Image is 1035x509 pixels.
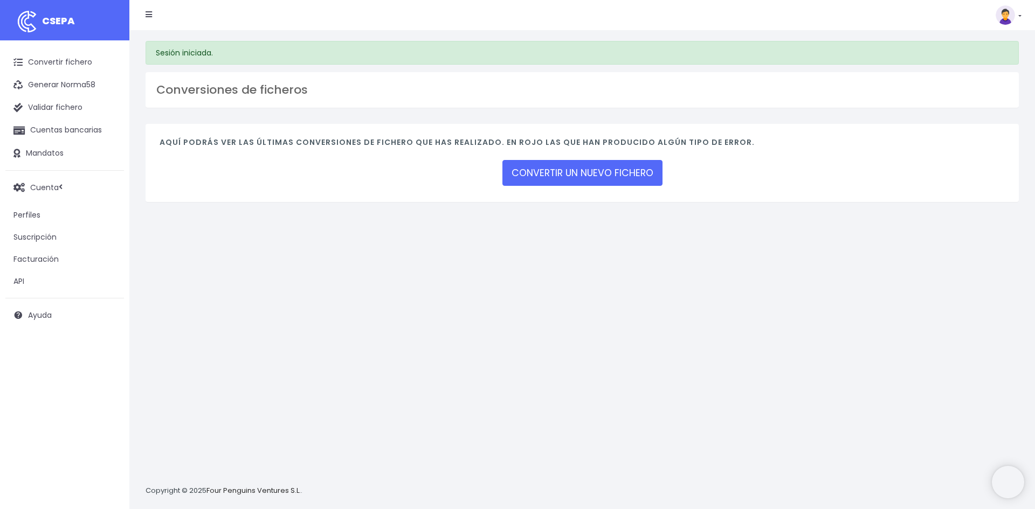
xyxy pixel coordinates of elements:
a: Facturación [5,248,124,270]
a: Four Penguins Ventures S.L. [206,485,301,496]
a: Cuenta [5,176,124,199]
a: Ayuda [5,304,124,326]
a: CONVERTIR UN NUEVO FICHERO [502,160,663,186]
a: Perfiles [5,204,124,226]
img: profile [996,5,1015,25]
span: Ayuda [28,310,52,320]
a: API [5,270,124,292]
h3: Conversiones de ficheros [156,83,1008,97]
span: CSEPA [42,14,75,27]
a: Mandatos [5,142,124,165]
a: Validar fichero [5,96,124,119]
a: Suscripción [5,226,124,248]
img: logo [13,8,40,35]
h4: Aquí podrás ver las últimas conversiones de fichero que has realizado. En rojo las que han produc... [160,138,1005,152]
span: Cuenta [30,182,59,192]
div: Sesión iniciada. [146,41,1019,65]
a: Generar Norma58 [5,74,124,96]
a: Cuentas bancarias [5,119,124,142]
a: Convertir fichero [5,51,124,74]
p: Copyright © 2025 . [146,485,302,497]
